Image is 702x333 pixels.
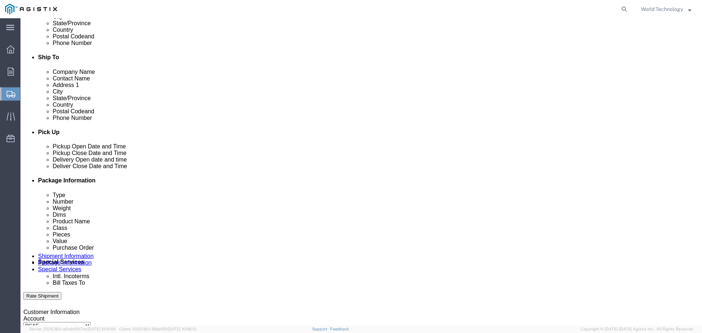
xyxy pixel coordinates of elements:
span: World Technology [641,5,683,13]
span: Client: 2025.18.0-198a450 [119,327,196,331]
span: Server: 2025.18.0-a0edd1917ac [29,327,116,331]
span: [DATE] 10:10:00 [87,327,116,331]
img: logo [5,4,57,15]
a: Support [312,327,331,331]
button: World Technology [641,5,692,14]
a: Feedback [330,327,349,331]
span: Copyright © [DATE]-[DATE] Agistix Inc., All Rights Reserved [581,326,693,332]
span: [DATE] 10:06:13 [168,327,196,331]
iframe: FS Legacy Container [20,18,702,325]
